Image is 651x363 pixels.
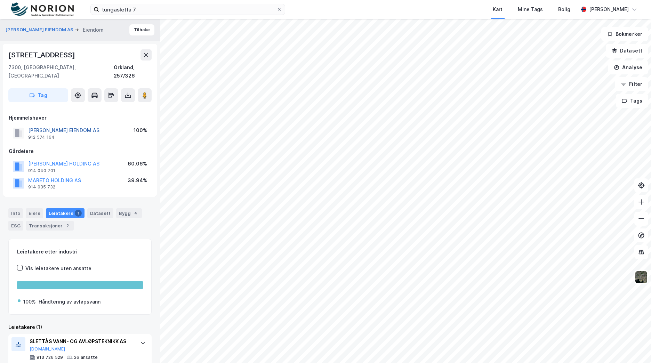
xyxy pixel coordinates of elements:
[9,114,151,122] div: Hjemmelshaver
[116,208,142,218] div: Bygg
[8,88,68,102] button: Tag
[26,221,74,231] div: Transaksjoner
[26,208,43,218] div: Eiere
[11,2,74,17] img: norion-logo.80e7a08dc31c2e691866.png
[8,49,77,60] div: [STREET_ADDRESS]
[616,330,651,363] iframe: Chat Widget
[28,184,55,190] div: 914 035 732
[558,5,570,14] div: Bolig
[134,126,147,135] div: 100%
[30,337,133,346] div: SLETTÅS VANN- OG AVLØPSTEKNIKK AS
[114,63,152,80] div: Orkland, 257/326
[46,208,85,218] div: Leietakere
[6,26,75,33] button: [PERSON_NAME] EIENDOM AS
[128,176,147,185] div: 39.94%
[39,298,101,306] div: Håndtering av avløpsvann
[99,4,276,15] input: Søk på adresse, matrikkel, gårdeiere, leietakere eller personer
[17,248,143,256] div: Leietakere etter industri
[28,168,55,174] div: 914 040 701
[128,160,147,168] div: 60.06%
[129,24,154,35] button: Tilbake
[25,264,91,273] div: Vis leietakere uten ansatte
[8,63,114,80] div: 7300, [GEOGRAPHIC_DATA], [GEOGRAPHIC_DATA]
[64,222,71,229] div: 2
[601,27,648,41] button: Bokmerker
[608,60,648,74] button: Analyse
[9,147,151,155] div: Gårdeiere
[589,5,629,14] div: [PERSON_NAME]
[616,330,651,363] div: Kontrollprogram for chat
[30,346,65,352] button: [DOMAIN_NAME]
[87,208,113,218] div: Datasett
[83,26,104,34] div: Eiendom
[606,44,648,58] button: Datasett
[23,298,36,306] div: 100%
[635,271,648,284] img: 9k=
[8,221,23,231] div: ESG
[75,210,82,217] div: 1
[8,208,23,218] div: Info
[37,355,63,360] div: 913 726 529
[28,135,55,140] div: 912 574 164
[493,5,503,14] div: Kart
[616,94,648,108] button: Tags
[518,5,543,14] div: Mine Tags
[132,210,139,217] div: 4
[615,77,648,91] button: Filter
[74,355,98,360] div: 26 ansatte
[8,323,152,331] div: Leietakere (1)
